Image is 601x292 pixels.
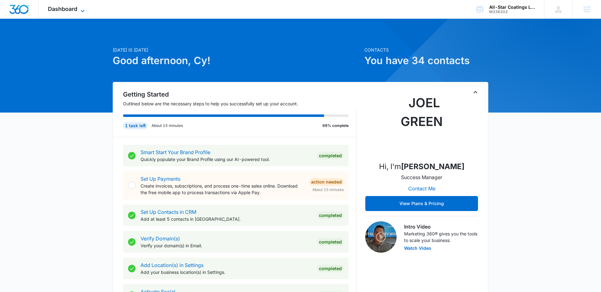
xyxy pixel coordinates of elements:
p: Quickly populate your Brand Profile using our AI-powered tool. [141,156,312,163]
img: Intro Video [365,221,397,253]
p: [DATE] is [DATE] [113,47,361,53]
a: Set Up Payments [141,176,180,182]
button: Contact Me [402,181,442,196]
div: Action Needed [309,178,344,186]
h2: Getting Started [123,90,357,99]
div: account name [489,5,535,10]
span: Dashboard [48,6,77,12]
button: View Plans & Pricing [365,196,478,211]
p: Add your business location(s) in Settings. [141,269,312,275]
div: account id [489,10,535,14]
p: Outlined below are the necessary steps to help you successfully set up your account. [123,100,357,107]
a: Set Up Contacts in CRM [141,209,196,215]
button: Watch Video [404,246,431,250]
div: Completed [317,238,344,246]
span: About 15 minutes [312,187,344,193]
h3: Intro Video [404,223,478,230]
h1: Good afternoon, Cy! [113,53,361,68]
p: Hi, I'm [379,161,465,172]
strong: [PERSON_NAME] [401,162,465,171]
p: Contacts [364,47,488,53]
p: Add at least 5 contacts in [GEOGRAPHIC_DATA]. [141,216,312,222]
div: 1 task left [123,122,148,129]
div: Completed [317,152,344,159]
a: Smart Start Your Brand Profile [141,149,210,155]
h1: You have 34 contacts [364,53,488,68]
img: Joel Green [390,93,453,156]
a: Add Location(s) in Settings [141,262,203,268]
p: 89% complete [322,123,349,128]
button: Toggle Collapse [472,88,479,96]
p: Verify your domain(s) in Email. [141,242,312,249]
p: Marketing 360® gives you the tools to scale your business. [404,230,478,244]
div: Completed [317,212,344,219]
p: About 15 minutes [152,123,183,128]
a: Verify Domain(s) [141,235,180,242]
div: Completed [317,265,344,272]
p: Create invoices, subscriptions, and process one-time sales online. Download the free mobile app t... [141,183,304,196]
p: Success Manager [401,174,442,181]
